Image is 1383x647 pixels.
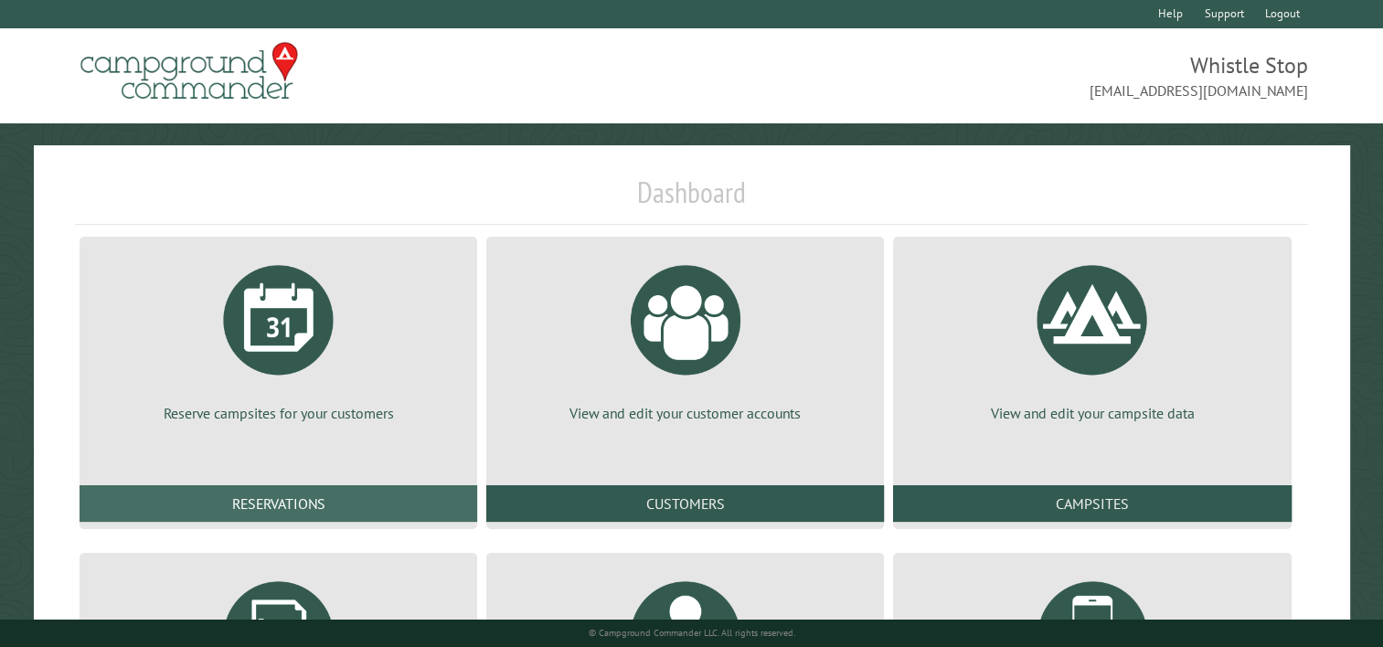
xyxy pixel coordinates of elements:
[80,485,477,522] a: Reservations
[508,251,862,423] a: View and edit your customer accounts
[75,175,1308,225] h1: Dashboard
[589,627,795,639] small: © Campground Commander LLC. All rights reserved.
[692,50,1309,101] span: Whistle Stop [EMAIL_ADDRESS][DOMAIN_NAME]
[915,403,1269,423] p: View and edit your campsite data
[75,36,303,107] img: Campground Commander
[101,403,455,423] p: Reserve campsites for your customers
[893,485,1291,522] a: Campsites
[915,251,1269,423] a: View and edit your campsite data
[486,485,884,522] a: Customers
[508,403,862,423] p: View and edit your customer accounts
[101,251,455,423] a: Reserve campsites for your customers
